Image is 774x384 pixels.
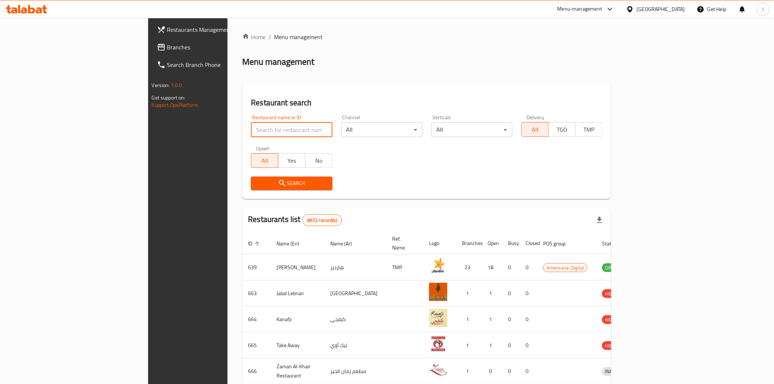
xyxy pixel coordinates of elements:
img: Jabal Lebnan [429,283,447,301]
td: 1 [456,332,482,358]
td: 1 [482,281,502,306]
div: Total records count [303,214,342,226]
span: Menu management [274,33,323,41]
h2: Restaurants list [248,214,342,226]
input: Search for restaurant name or ID.. [251,123,332,137]
span: Name (Ar) [330,239,361,248]
td: 0 [502,281,520,306]
div: [GEOGRAPHIC_DATA] [637,5,685,13]
span: Version: [152,80,170,90]
td: 1 [482,306,502,332]
div: HIDDEN [602,289,624,298]
td: Jabal Lebnan [271,281,324,306]
a: Support.OpsPlatform [152,100,198,110]
span: Get support on: [152,93,185,102]
div: All [431,123,512,137]
label: Delivery [526,115,545,120]
div: HIDDEN [602,341,624,350]
nav: breadcrumb [242,33,611,41]
td: Kanafji [271,306,324,332]
span: Restaurants Management [167,25,271,34]
span: Name (En) [277,239,309,248]
button: All [251,153,278,168]
img: Zaman Al-Khair Restaurant [429,361,447,379]
span: OPEN [602,264,620,272]
td: 0 [520,306,537,332]
td: 23 [456,255,482,281]
td: 1 [456,281,482,306]
td: 0 [502,306,520,332]
td: TMP [386,255,423,281]
span: All [525,124,546,135]
span: Yes [281,155,303,166]
span: I [762,5,763,13]
td: 0 [520,332,537,358]
span: HIDDEN [602,342,624,350]
h2: Restaurant search [251,97,602,108]
button: Search [251,177,332,190]
span: 1.0.0 [171,80,182,90]
th: Closed [520,232,537,255]
span: All [254,155,275,166]
div: All [341,123,422,137]
button: No [305,153,332,168]
span: HIDDEN [602,316,624,324]
span: POS group [543,239,575,248]
td: [PERSON_NAME] [271,255,324,281]
span: No [308,155,330,166]
th: Branches [456,232,482,255]
span: ID [248,239,262,248]
a: Branches [151,38,277,56]
span: TMP [579,124,600,135]
span: INACTIVE [602,367,627,376]
td: Take Away [271,332,324,358]
img: Take Away [429,335,447,353]
div: HIDDEN [602,315,624,324]
span: HIDDEN [602,290,624,298]
label: Upsell [256,146,270,151]
td: 18 [482,255,502,281]
td: كنفجي [324,306,386,332]
td: 0 [502,255,520,281]
span: Ref. Name [392,234,414,252]
td: تيك آوي [324,332,386,358]
button: TGO [548,122,576,137]
button: All [521,122,549,137]
span: Status [602,239,626,248]
td: 1 [482,332,502,358]
button: Yes [278,153,305,168]
span: Search Branch Phone [167,60,271,69]
img: Kanafji [429,309,447,327]
div: Export file [591,211,608,229]
td: [GEOGRAPHIC_DATA] [324,281,386,306]
td: 1 [456,306,482,332]
div: OPEN [602,263,620,272]
span: TGO [552,124,573,135]
td: هارديز [324,255,386,281]
img: Hardee's [429,257,447,275]
th: Busy [502,232,520,255]
div: Menu-management [557,5,602,14]
button: TMP [575,122,603,137]
a: Search Branch Phone [151,56,277,74]
a: Restaurants Management [151,21,277,38]
span: 8972 record(s) [303,217,342,224]
span: Branches [167,43,271,52]
span: Search [257,179,326,188]
td: 0 [520,281,537,306]
span: Americana-Digital [544,264,587,272]
h2: Menu management [242,56,314,68]
td: 0 [502,332,520,358]
td: 0 [520,255,537,281]
th: Open [482,232,502,255]
th: Logo [423,232,456,255]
